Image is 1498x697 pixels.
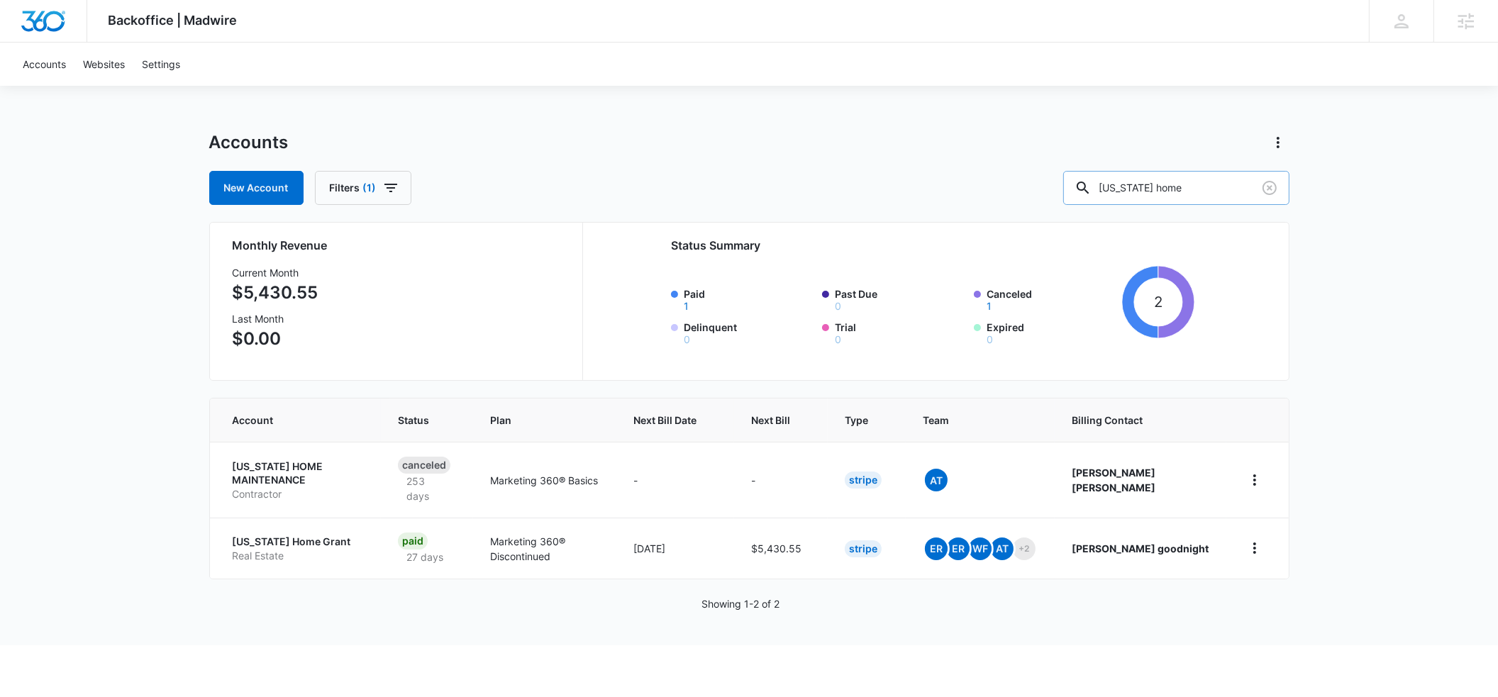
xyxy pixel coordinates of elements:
span: (1) [363,183,377,193]
strong: [PERSON_NAME] goodnight [1072,542,1209,554]
input: Search [1063,171,1289,205]
span: +2 [1013,537,1036,560]
span: At [925,469,948,491]
p: [US_STATE] HOME MAINTENANCE [233,459,365,487]
span: Next Bill [751,413,790,428]
button: Canceled [987,301,992,311]
p: Real Estate [233,549,365,563]
div: Paid [398,532,428,550]
span: Billing Contact [1072,413,1209,428]
label: Paid [684,286,814,311]
div: Stripe [845,472,882,489]
h1: Accounts [209,132,289,153]
button: Paid [684,301,689,311]
p: $0.00 [233,326,318,352]
p: 27 days [398,550,452,564]
td: $5,430.55 [734,518,828,579]
span: AT [991,537,1014,560]
h2: Status Summary [671,237,1195,254]
span: ER [947,537,970,560]
a: [US_STATE] Home GrantReal Estate [233,535,365,562]
span: Backoffice | Madwire [109,13,238,28]
span: Team [923,413,1017,428]
p: Marketing 360® Discontinued [490,534,599,564]
button: Filters(1) [315,171,411,205]
label: Trial [835,320,965,345]
td: [DATE] [616,518,734,579]
span: Status [398,413,435,428]
p: 253 days [398,474,456,503]
button: Actions [1267,131,1289,154]
td: - [734,442,828,518]
strong: [PERSON_NAME] [PERSON_NAME] [1072,467,1155,494]
tspan: 2 [1154,293,1163,311]
label: Past Due [835,286,965,311]
p: Marketing 360® Basics [490,473,599,488]
h2: Monthly Revenue [233,237,565,254]
span: WF [969,537,992,560]
a: Websites [74,43,133,86]
span: Next Bill Date [633,413,697,428]
label: Expired [987,320,1117,345]
span: Plan [490,413,599,428]
label: Delinquent [684,320,814,345]
h3: Last Month [233,311,318,326]
p: Contractor [233,487,365,501]
a: [US_STATE] HOME MAINTENANCEContractor [233,459,365,501]
div: Canceled [398,457,450,474]
h3: Current Month [233,265,318,280]
td: - [616,442,734,518]
p: $5,430.55 [233,280,318,306]
a: Accounts [14,43,74,86]
a: Settings [133,43,189,86]
span: ER [925,537,948,560]
p: [US_STATE] Home Grant [233,535,365,549]
button: home [1243,469,1266,491]
button: home [1243,537,1266,559]
label: Canceled [987,286,1117,311]
p: Showing 1-2 of 2 [701,596,779,611]
span: Account [233,413,344,428]
span: Type [845,413,868,428]
a: New Account [209,171,304,205]
button: Clear [1258,177,1281,199]
div: Stripe [845,540,882,557]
